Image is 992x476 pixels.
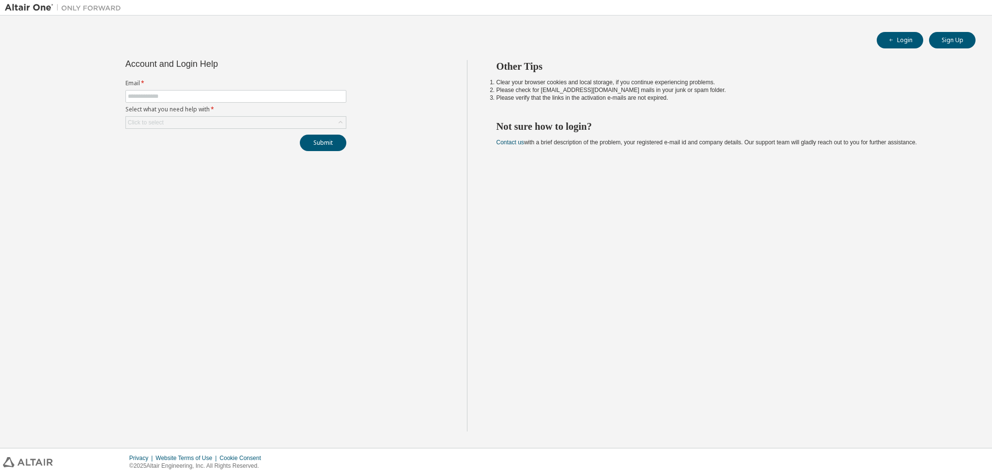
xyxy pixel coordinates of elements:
[128,119,164,126] div: Click to select
[877,32,923,48] button: Login
[496,94,959,102] li: Please verify that the links in the activation e-mails are not expired.
[496,86,959,94] li: Please check for [EMAIL_ADDRESS][DOMAIN_NAME] mails in your junk or spam folder.
[219,454,266,462] div: Cookie Consent
[300,135,346,151] button: Submit
[496,139,524,146] a: Contact us
[496,120,959,133] h2: Not sure how to login?
[155,454,219,462] div: Website Terms of Use
[129,454,155,462] div: Privacy
[129,462,267,470] p: © 2025 Altair Engineering, Inc. All Rights Reserved.
[3,457,53,467] img: altair_logo.svg
[496,60,959,73] h2: Other Tips
[496,139,917,146] span: with a brief description of the problem, your registered e-mail id and company details. Our suppo...
[5,3,126,13] img: Altair One
[496,78,959,86] li: Clear your browser cookies and local storage, if you continue experiencing problems.
[125,60,302,68] div: Account and Login Help
[126,117,346,128] div: Click to select
[125,106,346,113] label: Select what you need help with
[929,32,976,48] button: Sign Up
[125,79,346,87] label: Email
